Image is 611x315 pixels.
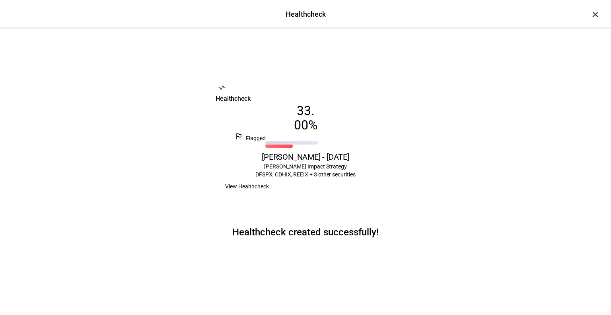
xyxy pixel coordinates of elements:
div: DFSPX, CDHIX, REEIX + 3 other securities [216,162,395,178]
mat-icon: outlined_flag [235,132,243,140]
div: [PERSON_NAME] Impact Strategy [235,162,376,170]
div: [PERSON_NAME] - [DATE] [216,151,395,162]
mat-icon: vital_signs [218,84,226,92]
button: View Healthcheck [216,178,278,194]
span: 33 [297,104,311,118]
span: . [311,104,314,118]
span: 00 [294,118,308,132]
span: % [308,118,317,132]
span: Flagged [246,135,266,141]
p: Healthcheck created successfully! [232,226,379,239]
div: × [589,8,601,21]
div: Healthcheck [286,9,326,20]
span: View Healthcheck [225,178,269,194]
div: Healthcheck [216,94,395,104]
